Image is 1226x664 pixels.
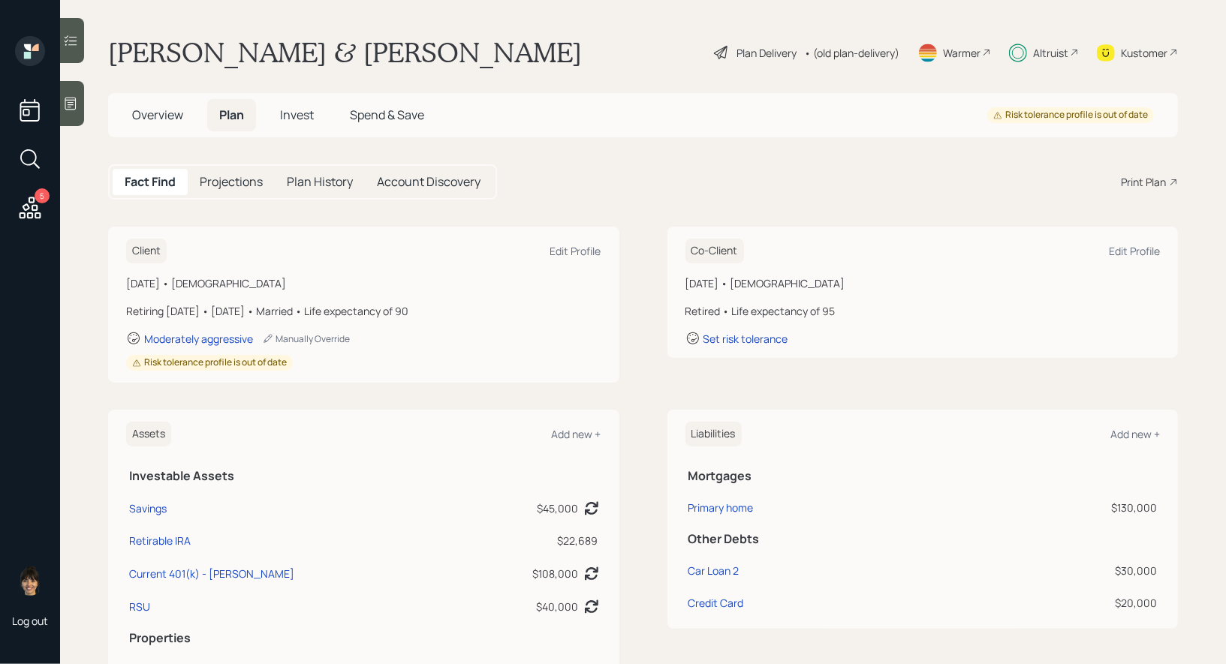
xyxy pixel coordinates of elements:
h5: Plan History [287,175,353,189]
div: Moderately aggressive [144,332,253,346]
div: [DATE] • [DEMOGRAPHIC_DATA] [685,275,1161,291]
h5: Investable Assets [129,469,598,483]
div: 5 [35,188,50,203]
h5: Other Debts [688,532,1158,546]
div: Add new + [1110,427,1160,441]
div: $22,689 [464,533,598,548]
div: Log out [12,614,48,628]
div: $30,000 [963,563,1157,578]
h5: Mortgages [688,469,1158,483]
div: RSU [129,599,150,614]
div: Risk tolerance profile is out of date [993,109,1148,122]
span: Plan [219,107,244,123]
span: Overview [132,107,183,123]
div: Set risk tolerance [703,332,788,346]
h5: Fact Find [125,175,176,189]
h6: Client [126,239,167,263]
div: Primary home [688,500,754,515]
div: Warmer [943,45,980,61]
span: Invest [280,107,314,123]
img: treva-nostdahl-headshot.png [15,566,45,596]
div: Current 401(k) - [PERSON_NAME] [129,566,294,581]
div: Savings [129,500,167,516]
h6: Liabilities [685,422,742,446]
div: Edit Profile [550,244,601,258]
div: Retired • Life expectancy of 95 [685,303,1161,319]
div: Retirable IRA [129,533,191,548]
div: Credit Card [688,595,744,611]
div: Add new + [552,427,601,441]
h5: Account Discovery [377,175,480,189]
div: Plan Delivery [737,45,797,61]
span: Spend & Save [350,107,424,123]
h1: [PERSON_NAME] & [PERSON_NAME] [108,36,582,69]
div: $45,000 [538,500,579,516]
div: Car Loan 2 [688,563,740,578]
div: $40,000 [537,599,579,614]
div: $20,000 [963,595,1157,611]
h5: Properties [129,631,598,645]
div: Edit Profile [1109,244,1160,258]
div: Risk tolerance profile is out of date [132,356,287,369]
div: Retiring [DATE] • [DATE] • Married • Life expectancy of 90 [126,303,601,319]
div: Print Plan [1121,174,1166,190]
div: Manually Override [262,332,350,345]
div: [DATE] • [DEMOGRAPHIC_DATA] [126,275,601,291]
div: • (old plan-delivery) [804,45,899,61]
div: Altruist [1033,45,1068,61]
div: $108,000 [533,566,579,581]
div: Kustomer [1121,45,1167,61]
h6: Assets [126,422,171,446]
h6: Co-Client [685,239,744,263]
h5: Projections [200,175,263,189]
div: $130,000 [963,500,1157,515]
